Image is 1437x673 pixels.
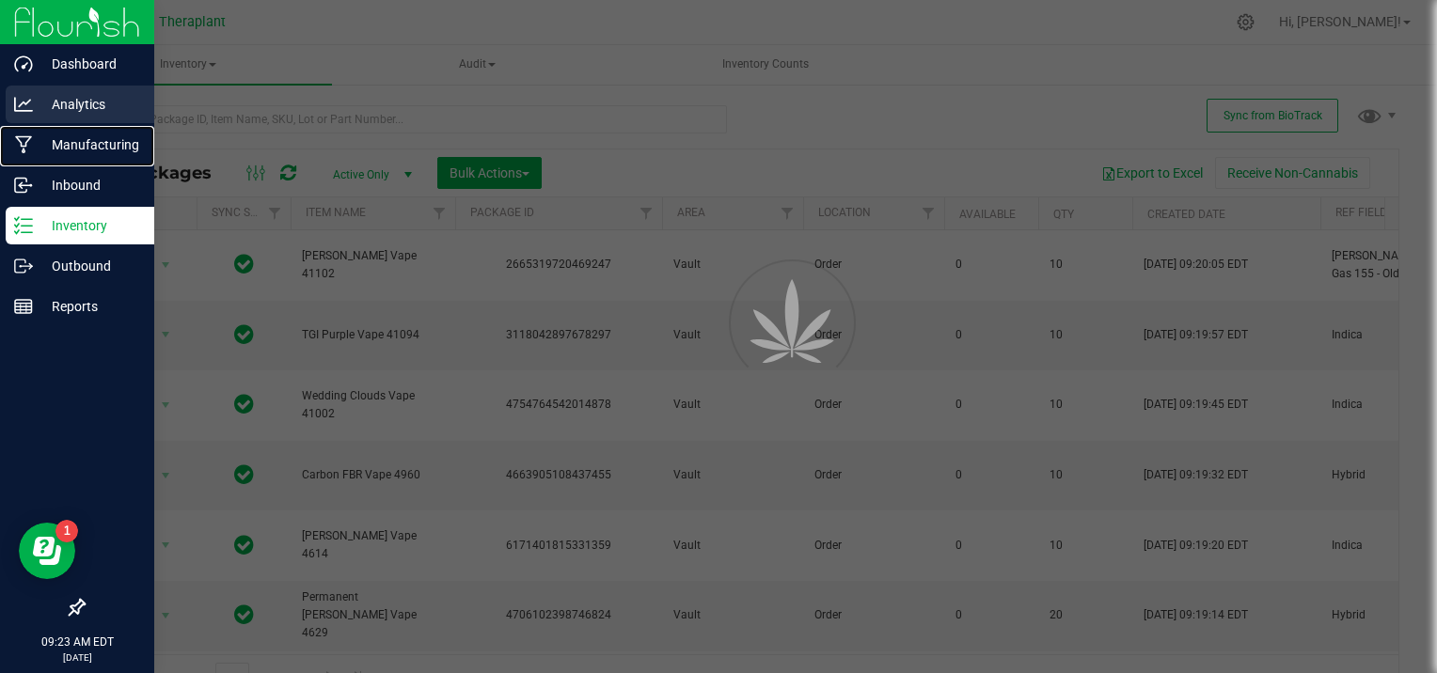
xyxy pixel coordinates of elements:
p: 09:23 AM EDT [8,634,146,650]
inline-svg: Dashboard [14,55,33,73]
inline-svg: Inbound [14,176,33,195]
p: Outbound [33,255,146,277]
p: Dashboard [33,53,146,75]
inline-svg: Outbound [14,257,33,275]
inline-svg: Analytics [14,95,33,114]
p: Analytics [33,93,146,116]
iframe: Resource center unread badge [55,520,78,542]
p: Inbound [33,174,146,196]
p: Reports [33,295,146,318]
p: Inventory [33,214,146,237]
inline-svg: Manufacturing [14,135,33,154]
p: Manufacturing [33,133,146,156]
inline-svg: Reports [14,297,33,316]
iframe: Resource center [19,523,75,579]
inline-svg: Inventory [14,216,33,235]
p: [DATE] [8,650,146,665]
